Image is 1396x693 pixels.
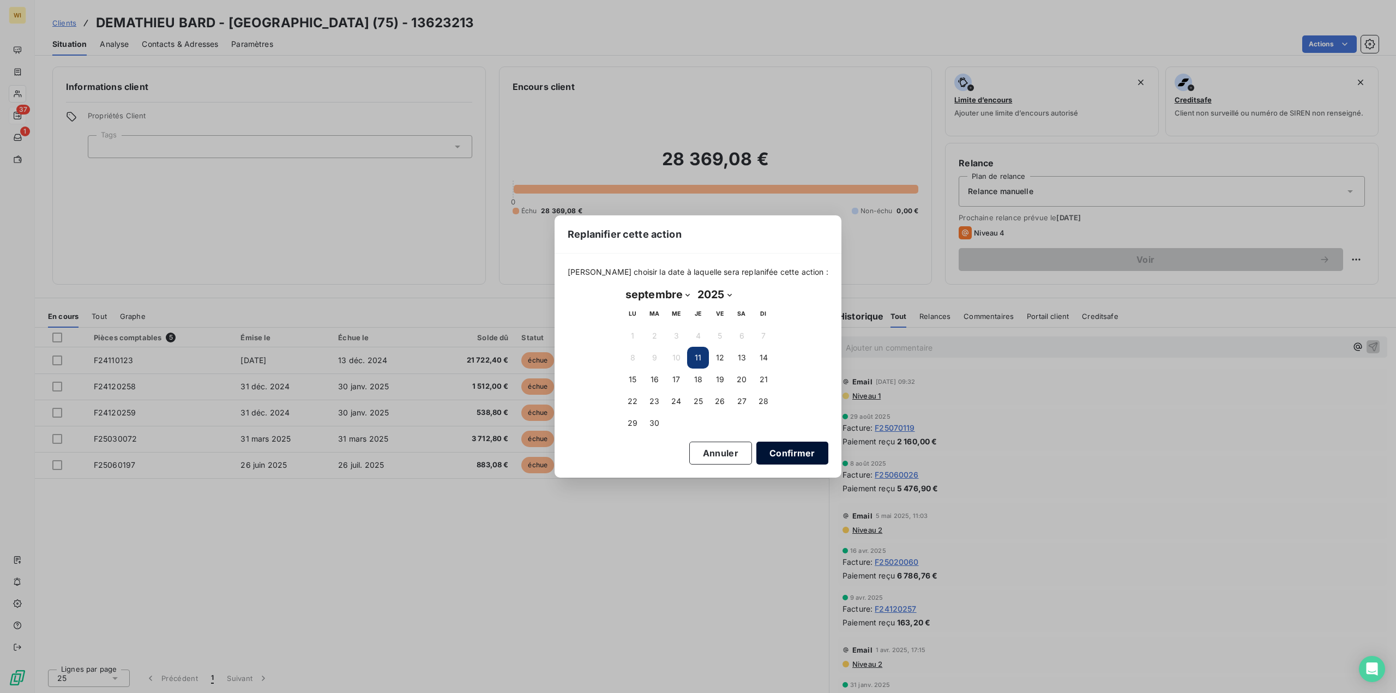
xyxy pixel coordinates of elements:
button: Confirmer [756,442,828,465]
div: Open Intercom Messenger [1359,656,1385,682]
th: vendredi [709,303,731,325]
button: 5 [709,325,731,347]
button: 20 [731,369,753,390]
button: 15 [622,369,643,390]
span: Replanifier cette action [568,227,682,242]
th: mercredi [665,303,687,325]
button: 3 [665,325,687,347]
button: 6 [731,325,753,347]
button: 28 [753,390,774,412]
button: 12 [709,347,731,369]
button: 10 [665,347,687,369]
button: 17 [665,369,687,390]
th: lundi [622,303,643,325]
button: 14 [753,347,774,369]
button: 16 [643,369,665,390]
button: 8 [622,347,643,369]
th: mardi [643,303,665,325]
button: 25 [687,390,709,412]
button: 7 [753,325,774,347]
button: 27 [731,390,753,412]
button: 23 [643,390,665,412]
button: 11 [687,347,709,369]
button: 26 [709,390,731,412]
button: 1 [622,325,643,347]
button: 21 [753,369,774,390]
span: [PERSON_NAME] choisir la date à laquelle sera replanifée cette action : [568,267,828,278]
button: Annuler [689,442,752,465]
th: samedi [731,303,753,325]
button: 24 [665,390,687,412]
button: 9 [643,347,665,369]
button: 19 [709,369,731,390]
th: dimanche [753,303,774,325]
th: jeudi [687,303,709,325]
button: 4 [687,325,709,347]
button: 29 [622,412,643,434]
button: 18 [687,369,709,390]
button: 22 [622,390,643,412]
button: 30 [643,412,665,434]
button: 2 [643,325,665,347]
button: 13 [731,347,753,369]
